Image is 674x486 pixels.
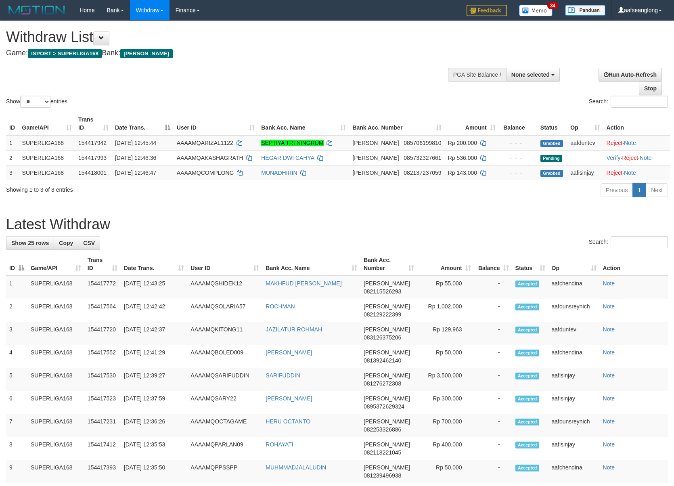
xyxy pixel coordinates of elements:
img: MOTION_logo.png [6,4,67,16]
span: [DATE] 12:46:36 [115,155,156,161]
td: 154417530 [84,368,121,391]
td: 154417231 [84,414,121,437]
th: Bank Acc. Name: activate to sort column ascending [258,112,349,135]
td: 3 [6,165,19,180]
a: Show 25 rows [6,236,54,250]
span: 154417942 [78,140,107,146]
td: aafounsreynich [548,299,600,322]
span: Copy 085706199810 to clipboard [404,140,441,146]
td: Rp 400,000 [417,437,474,460]
th: ID [6,112,19,135]
td: SUPERLIGA168 [27,345,84,368]
th: ID: activate to sort column descending [6,253,27,276]
span: Rp 143.000 [448,170,477,176]
td: [DATE] 12:36:26 [121,414,188,437]
td: [DATE] 12:43:25 [121,276,188,299]
input: Search: [611,236,668,248]
td: - [474,276,512,299]
a: Stop [639,82,662,95]
td: aafounsreynich [548,414,600,437]
th: Action [600,253,668,276]
img: Button%20Memo.svg [519,5,553,16]
td: SUPERLIGA168 [19,135,75,151]
span: Copy 082137237059 to clipboard [404,170,441,176]
td: SUPERLIGA168 [27,391,84,414]
td: 5 [6,368,27,391]
td: aafduntev [548,322,600,345]
span: Copy 085732327661 to clipboard [404,155,441,161]
span: [DATE] 12:45:44 [115,140,156,146]
td: - [474,460,512,483]
th: User ID: activate to sort column ascending [174,112,258,135]
img: panduan.png [565,5,605,16]
a: [PERSON_NAME] [266,395,312,402]
td: AAAAMQOCTAGAME [187,414,262,437]
th: Balance [499,112,537,135]
a: Note [603,349,615,356]
a: Verify [607,155,621,161]
span: [PERSON_NAME] [364,441,410,448]
input: Search: [611,96,668,108]
a: Note [603,395,615,402]
a: Next [646,183,668,197]
th: Amount: activate to sort column ascending [417,253,474,276]
span: CSV [83,240,95,246]
td: 154417523 [84,391,121,414]
td: AAAAMQPPSSPP [187,460,262,483]
a: Reject [622,155,638,161]
td: SUPERLIGA168 [19,165,75,180]
td: [DATE] 12:37:59 [121,391,188,414]
span: Accepted [515,396,540,402]
span: [PERSON_NAME] [364,349,410,356]
span: Show 25 rows [11,240,49,246]
div: PGA Site Balance / [448,68,506,82]
span: Accepted [515,350,540,356]
span: [PERSON_NAME] [364,418,410,425]
img: Feedback.jpg [467,5,507,16]
td: SUPERLIGA168 [27,322,84,345]
td: [DATE] 12:39:27 [121,368,188,391]
td: AAAAMQSOLARIA57 [187,299,262,322]
td: [DATE] 12:35:53 [121,437,188,460]
td: aafisinjay [548,437,600,460]
td: 2 [6,299,27,322]
td: 6 [6,391,27,414]
td: 154417552 [84,345,121,368]
a: Note [603,464,615,471]
a: Note [603,418,615,425]
a: 1 [632,183,646,197]
td: aafisinjay [548,391,600,414]
td: Rp 1,002,000 [417,299,474,322]
span: Rp 200.000 [448,140,477,146]
td: 8 [6,437,27,460]
span: Pending [540,155,562,162]
a: Note [624,140,636,146]
span: Accepted [515,327,540,333]
td: 7 [6,414,27,437]
a: SEPTIYA TRI NINGRUM [261,140,323,146]
td: Rp 50,000 [417,460,474,483]
a: HERU OCTANTO [266,418,310,425]
td: 1 [6,135,19,151]
label: Search: [589,236,668,248]
td: [DATE] 12:42:42 [121,299,188,322]
td: aafchendina [548,276,600,299]
th: Date Trans.: activate to sort column ascending [121,253,188,276]
h4: Game: Bank: [6,49,441,57]
td: - [474,299,512,322]
span: None selected [511,71,550,78]
td: 1 [6,276,27,299]
span: Accepted [515,442,540,448]
td: AAAAMQPARLAN09 [187,437,262,460]
td: Rp 55,000 [417,276,474,299]
td: aafchendina [548,460,600,483]
a: SARIFUDDIN [266,372,300,379]
th: Trans ID: activate to sort column ascending [84,253,121,276]
td: AAAAMQKITONG11 [187,322,262,345]
th: Action [603,112,670,135]
th: Game/API: activate to sort column ascending [19,112,75,135]
td: · · [603,150,670,165]
span: [PERSON_NAME] [364,395,410,402]
a: MUHMMADJALALUDIN [266,464,326,471]
span: 34 [547,2,558,9]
